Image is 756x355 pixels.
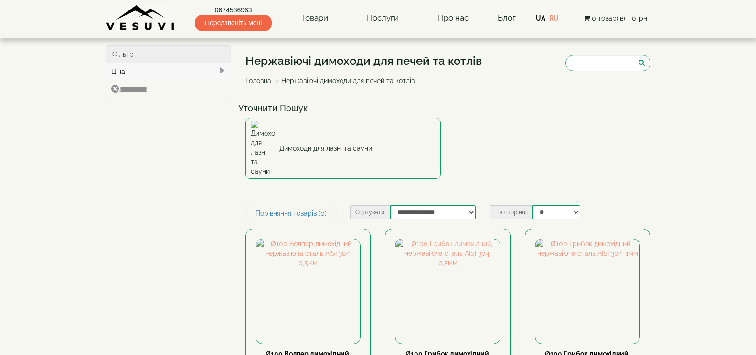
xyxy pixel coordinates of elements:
img: Завод VESUVI [106,5,175,31]
label: Сортувати: [350,205,390,219]
label: На сторінці: [490,205,532,219]
h1: Нержавіючі димоходи для печей та котлів [245,55,482,67]
button: 0 товар(ів) - 0грн [581,13,650,23]
a: Димоходи для лазні та сауни Димоходи для лазні та сауни [245,118,441,179]
a: Про нас [428,7,478,29]
a: Товари [292,7,338,29]
h4: Уточнити Пошук [238,104,658,113]
img: Ø100 Грибок димохідний, нержавіюча сталь AISI 304, 0,5мм [395,239,500,343]
a: 0674586963 [195,5,272,15]
a: UA [536,14,545,22]
div: Фільтр [106,46,231,63]
img: Ø100 Волпер димохідний, нержавіюча сталь AISI 304, 0,5мм [256,239,360,343]
span: 0 товар(ів) - 0грн [592,14,647,22]
a: Порівняння товарів (0) [245,205,337,221]
a: Блог [498,13,516,22]
a: Послуги [357,7,408,29]
span: Передзвоніть мені [195,15,272,31]
img: Димоходи для лазні та сауни [251,121,275,176]
a: RU [549,14,559,22]
a: Головна [245,77,271,84]
img: Ø100 Грибок димохідний, нержавіюча сталь AISI 304, 1мм [535,239,639,343]
div: Ціна [106,63,231,80]
li: Нержавіючі димоходи для печей та котлів [273,76,415,85]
